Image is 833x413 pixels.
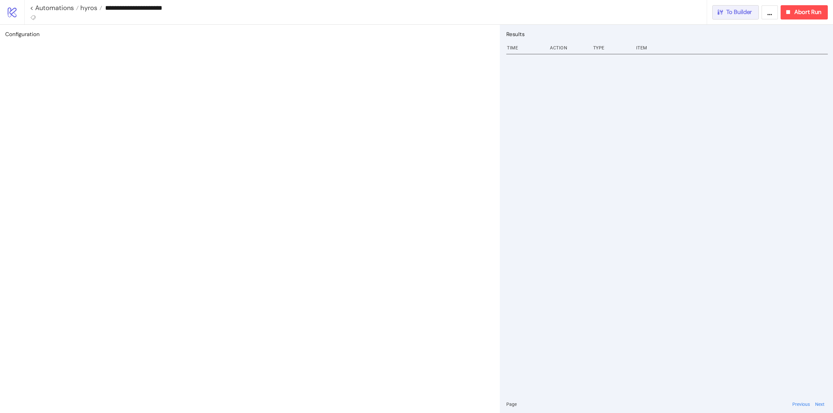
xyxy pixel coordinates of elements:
[5,30,495,38] h2: Configuration
[549,42,588,54] div: Action
[79,4,97,12] span: hyros
[593,42,631,54] div: Type
[30,5,79,11] a: < Automations
[781,5,828,19] button: Abort Run
[794,8,821,16] span: Abort Run
[790,401,812,408] button: Previous
[506,401,517,408] span: Page
[79,5,102,11] a: hyros
[813,401,826,408] button: Next
[712,5,759,19] button: To Builder
[726,8,752,16] span: To Builder
[506,30,828,38] h2: Results
[506,42,545,54] div: Time
[761,5,778,19] button: ...
[635,42,828,54] div: Item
